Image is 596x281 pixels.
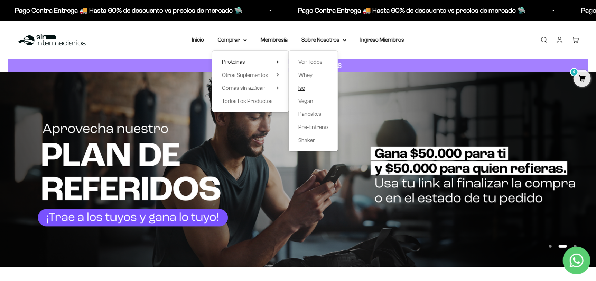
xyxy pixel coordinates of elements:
a: Whey [298,71,328,80]
a: Iso [298,84,328,93]
span: Otros Suplementos [222,72,268,78]
a: Pancakes [298,109,328,118]
span: Whey [298,72,313,78]
a: Vegan [298,97,328,106]
a: Shaker [298,136,328,145]
a: Membresía [261,37,288,43]
a: Ver Todos [298,58,328,67]
span: Vegan [298,98,313,104]
span: Pre-Entreno [298,124,328,130]
span: Iso [298,85,305,91]
summary: Otros Suplementos [222,71,279,80]
span: Shaker [298,137,315,143]
summary: Comprar [218,35,247,44]
a: Pre-Entreno [298,123,328,132]
summary: Sobre Nosotros [301,35,346,44]
a: Ingreso Miembros [360,37,404,43]
a: Todos Los Productos [222,97,279,106]
span: Todos Los Productos [222,98,273,104]
span: Pancakes [298,111,322,117]
p: Pago Contra Entrega 🚚 Hasta 60% de descuento vs precios de mercado 🛸 [297,5,525,16]
a: 0 [574,75,591,83]
a: Inicio [192,37,204,43]
span: Ver Todos [298,59,323,65]
summary: Gomas sin azúcar [222,84,279,93]
span: Proteínas [222,59,245,65]
span: Gomas sin azúcar [222,85,265,91]
mark: 0 [570,68,578,76]
summary: Proteínas [222,58,279,67]
p: Pago Contra Entrega 🚚 Hasta 60% de descuento vs precios de mercado 🛸 [14,5,242,16]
